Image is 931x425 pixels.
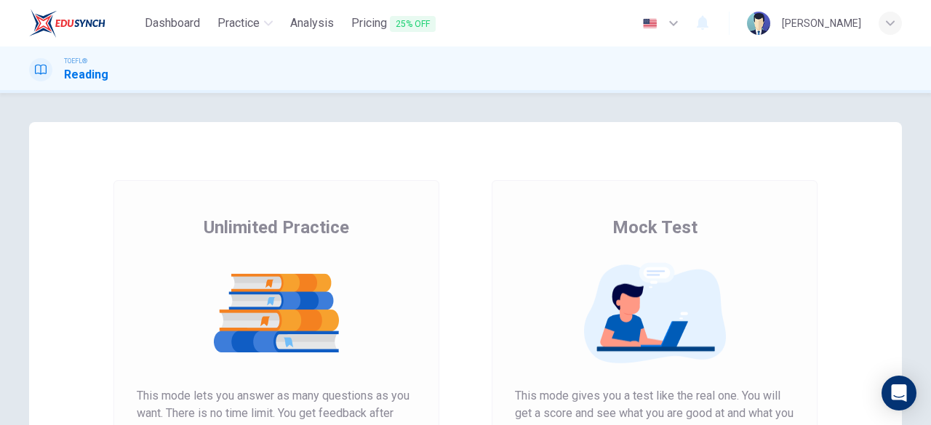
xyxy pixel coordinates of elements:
[204,216,349,239] span: Unlimited Practice
[217,15,260,32] span: Practice
[284,10,340,37] a: Analysis
[212,10,279,36] button: Practice
[139,10,206,37] a: Dashboard
[782,15,861,32] div: [PERSON_NAME]
[64,56,87,66] span: TOEFL®
[390,16,436,32] span: 25% OFF
[351,15,436,33] span: Pricing
[139,10,206,36] button: Dashboard
[64,66,108,84] h1: Reading
[345,10,441,37] button: Pricing25% OFF
[747,12,770,35] img: Profile picture
[290,15,334,32] span: Analysis
[29,9,139,38] a: EduSynch logo
[882,376,916,410] div: Open Intercom Messenger
[29,9,105,38] img: EduSynch logo
[284,10,340,36] button: Analysis
[612,216,698,239] span: Mock Test
[145,15,200,32] span: Dashboard
[641,18,659,29] img: en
